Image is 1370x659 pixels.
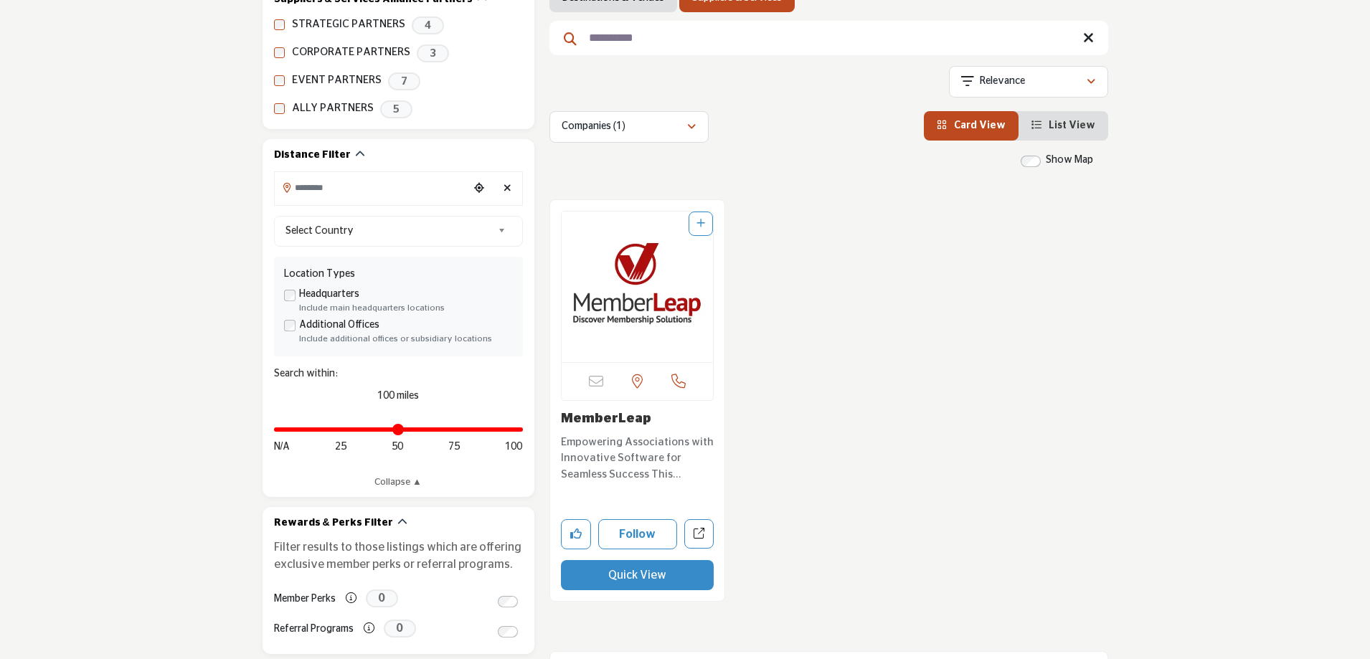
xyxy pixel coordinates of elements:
label: Headquarters [299,287,359,302]
label: Show Map [1046,153,1093,168]
div: Include main headquarters locations [299,302,513,315]
span: 50 [392,440,403,455]
a: Open Listing in new tab [562,212,714,362]
input: EVENT PARTNERS checkbox [274,75,285,86]
label: ALLY PARTNERS [292,100,374,117]
span: 3 [417,44,449,62]
p: Companies (1) [562,120,625,134]
input: Search Keyword [549,21,1108,55]
input: ALLY PARTNERS checkbox [274,103,285,114]
a: Collapse ▲ [274,475,523,490]
h2: Distance Filter [274,148,351,163]
div: Search within: [274,366,523,381]
button: Relevance [949,66,1108,98]
div: Include additional offices or subsidiary locations [299,333,513,346]
span: 5 [380,100,412,118]
div: Choose your current location [468,174,490,204]
button: Like company [561,519,591,549]
span: 0 [366,589,398,607]
h3: MemberLeap [561,412,714,427]
div: Location Types [284,267,513,282]
input: Search Location [275,174,468,202]
label: CORPORATE PARTNERS [292,44,410,61]
button: Companies (1) [549,111,709,143]
a: Empowering Associations with Innovative Software for Seamless Success This company specializes in... [561,431,714,483]
div: Clear search location [497,174,519,204]
p: Empowering Associations with Innovative Software for Seamless Success This company specializes in... [561,435,714,483]
label: Member Perks [274,587,336,612]
span: 100 miles [377,391,419,401]
a: Add To List [696,219,705,229]
a: View Card [937,120,1006,131]
label: Additional Offices [299,318,379,333]
img: MemberLeap [562,212,714,362]
span: 75 [448,440,460,455]
span: 7 [388,72,420,90]
button: Quick View [561,560,714,590]
label: STRATEGIC PARTNERS [292,16,405,33]
label: Referral Programs [274,617,354,642]
span: 25 [335,440,346,455]
span: Select Country [285,222,492,240]
h2: Rewards & Perks Filter [274,516,393,531]
p: Filter results to those listings which are offering exclusive member perks or referral programs. [274,539,523,573]
span: 100 [505,440,522,455]
span: List View [1049,120,1095,131]
span: Card View [954,120,1006,131]
li: Card View [924,111,1019,141]
a: Open memberleap in new tab [684,519,714,549]
a: View List [1031,120,1095,131]
span: 4 [412,16,444,34]
input: Switch to Referral Programs [498,626,518,637]
p: Relevance [980,75,1025,89]
a: MemberLeap [561,412,651,425]
span: N/A [274,440,290,455]
li: List View [1019,111,1108,141]
span: 0 [384,620,416,637]
label: EVENT PARTNERS [292,72,382,89]
input: STRATEGIC PARTNERS checkbox [274,19,285,30]
input: Switch to Member Perks [498,596,518,607]
input: CORPORATE PARTNERS checkbox [274,47,285,58]
button: Follow [598,519,678,549]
